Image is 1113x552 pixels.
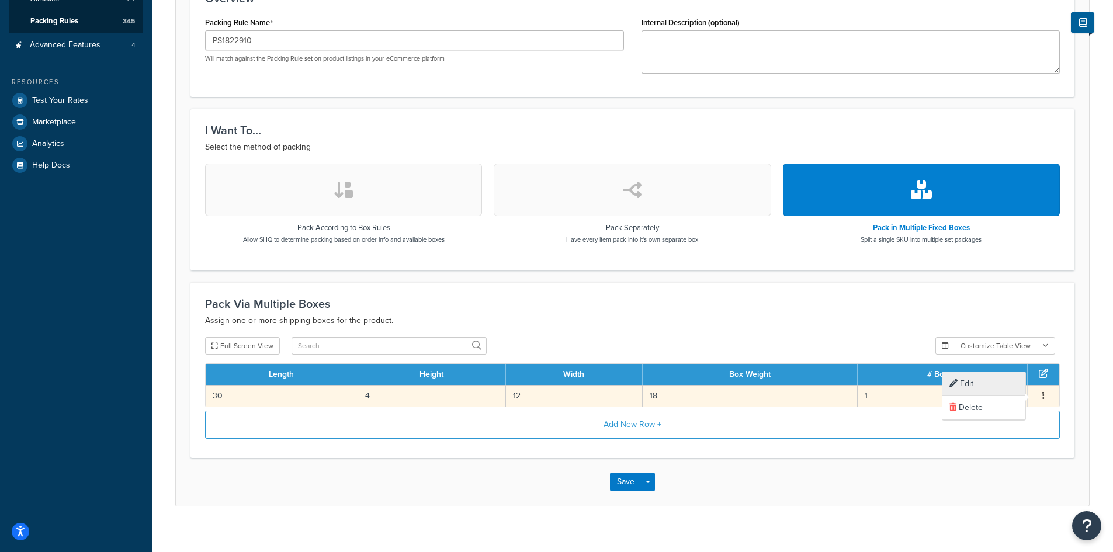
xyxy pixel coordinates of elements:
span: Help Docs [32,161,70,171]
a: Marketplace [9,112,143,133]
button: Full Screen View [205,337,280,355]
th: Width [506,364,643,385]
button: Show Help Docs [1071,12,1094,33]
td: 18 [643,385,858,407]
button: Open Resource Center [1072,511,1101,540]
td: 4 [358,385,506,407]
td: 1 [858,385,1028,407]
li: Advanced Features [9,34,143,56]
div: Edit [942,372,1025,396]
label: Packing Rule Name [205,18,273,27]
p: Allow SHQ to determine packing based on order info and available boxes [243,235,445,244]
button: Add New Row + [205,411,1060,439]
p: Assign one or more shipping boxes for the product. [205,314,1060,328]
th: Box Weight [643,364,858,385]
h3: Pack According to Box Rules [243,224,445,232]
a: Help Docs [9,155,143,176]
button: Save [610,473,642,491]
td: 30 [206,385,358,407]
li: Packing Rules [9,11,143,32]
p: Have every item pack into it's own separate box [566,235,698,244]
p: Will match against the Packing Rule set on product listings in your eCommerce platform [205,54,624,63]
p: Select the method of packing [205,140,1060,154]
p: Split a single SKU into multiple set packages [861,235,982,244]
span: Test Your Rates [32,96,88,106]
h3: Pack Via Multiple Boxes [205,297,1060,310]
a: Packing Rules345 [9,11,143,32]
a: Analytics [9,133,143,154]
h3: I Want To... [205,124,1060,137]
td: 12 [506,385,643,407]
label: Internal Description (optional) [642,18,740,27]
div: Resources [9,77,143,87]
th: Height [358,364,506,385]
span: 4 [131,40,136,50]
h3: Pack Separately [566,224,698,232]
span: Packing Rules [30,16,78,26]
span: Marketplace [32,117,76,127]
span: Advanced Features [30,40,100,50]
input: Search [292,337,487,355]
a: Test Your Rates [9,90,143,111]
button: Customize Table View [935,337,1055,355]
h3: Pack in Multiple Fixed Boxes [861,224,982,232]
th: Length [206,364,358,385]
th: # Boxes [858,364,1028,385]
div: Delete [942,396,1025,420]
span: Analytics [32,139,64,149]
span: 345 [123,16,135,26]
a: Advanced Features4 [9,34,143,56]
